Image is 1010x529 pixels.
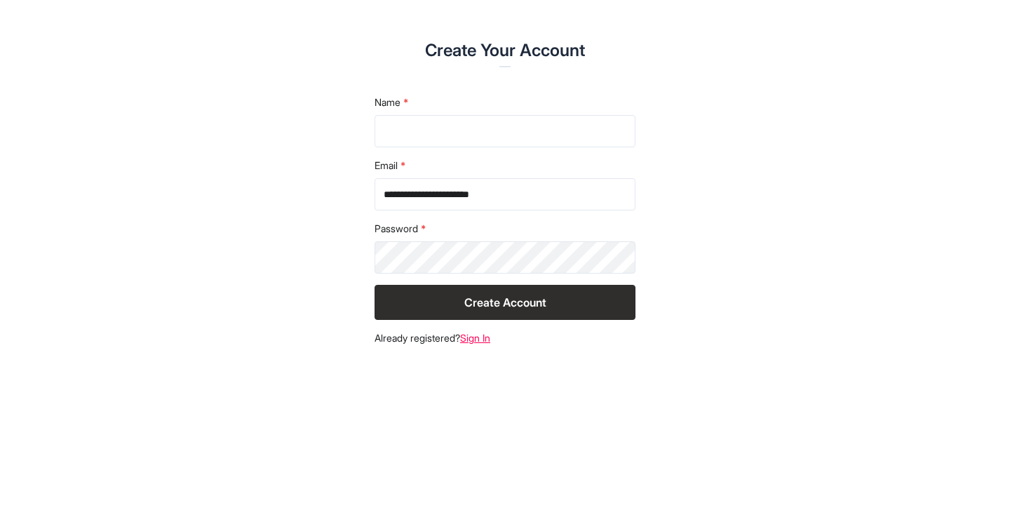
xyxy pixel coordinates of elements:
a: Sign In [460,332,490,344]
h2: Create Your Account [146,39,864,62]
button: Create Account [375,285,635,320]
label: Email [375,159,635,173]
label: Password [375,222,635,236]
label: Name [375,95,635,109]
footer: Already registered? [375,331,635,345]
